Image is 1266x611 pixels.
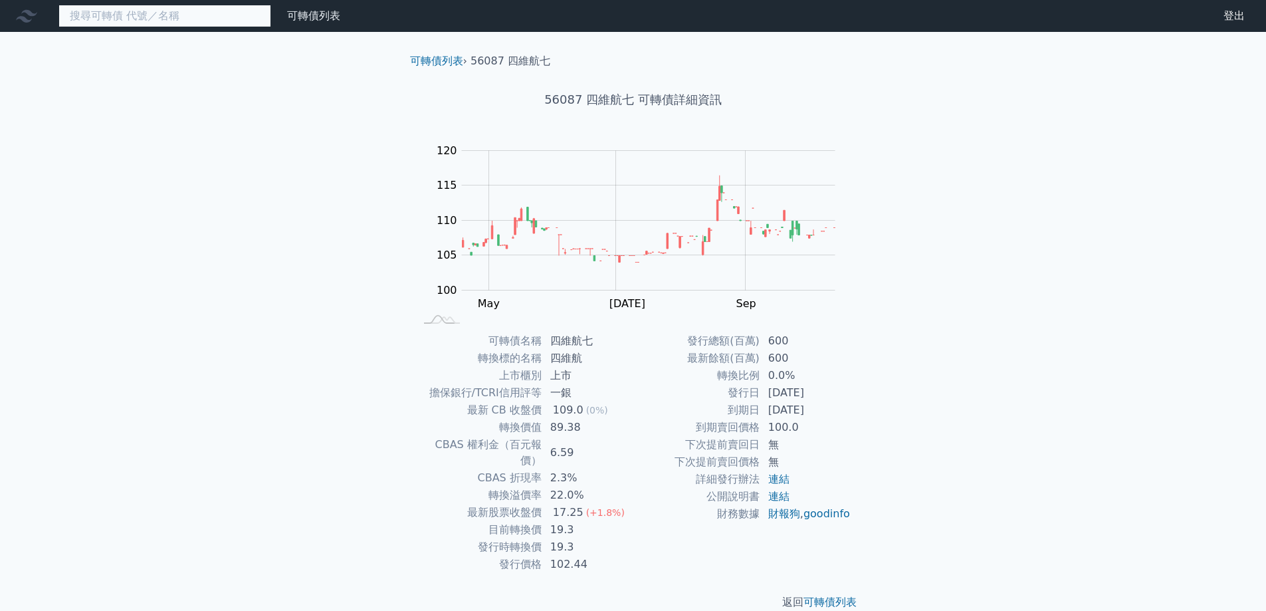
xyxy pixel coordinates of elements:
[478,297,500,310] tspan: May
[542,384,633,402] td: 一銀
[415,419,542,436] td: 轉換價值
[399,90,867,109] h1: 56087 四維航七 可轉債詳細資訊
[586,405,608,416] span: (0%)
[287,9,340,22] a: 可轉債列表
[415,487,542,504] td: 轉換溢價率
[633,436,760,453] td: 下次提前賣回日
[415,556,542,573] td: 發行價格
[633,384,760,402] td: 發行日
[760,332,851,350] td: 600
[415,332,542,350] td: 可轉債名稱
[768,507,800,520] a: 財報狗
[760,402,851,419] td: [DATE]
[633,471,760,488] td: 詳細發行辦法
[760,505,851,523] td: ,
[586,507,625,518] span: (+1.8%)
[803,507,850,520] a: goodinfo
[760,436,851,453] td: 無
[633,453,760,471] td: 下次提前賣回價格
[633,350,760,367] td: 最新餘額(百萬)
[633,419,760,436] td: 到期賣回價格
[437,179,457,191] tspan: 115
[768,473,790,485] a: 連結
[736,297,756,310] tspan: Sep
[550,402,586,418] div: 109.0
[399,594,867,610] p: 返回
[760,453,851,471] td: 無
[633,402,760,419] td: 到期日
[1213,5,1255,27] a: 登出
[609,297,645,310] tspan: [DATE]
[437,144,457,157] tspan: 120
[437,249,457,261] tspan: 105
[760,350,851,367] td: 600
[437,214,457,227] tspan: 110
[542,539,633,556] td: 19.3
[437,284,457,297] tspan: 100
[550,505,586,521] div: 17.25
[410,53,467,69] li: ›
[415,402,542,419] td: 最新 CB 收盤價
[542,556,633,573] td: 102.44
[542,332,633,350] td: 四維航七
[415,521,542,539] td: 目前轉換價
[542,487,633,504] td: 22.0%
[633,332,760,350] td: 發行總額(百萬)
[542,350,633,367] td: 四維航
[760,384,851,402] td: [DATE]
[415,384,542,402] td: 擔保銀行/TCRI信用評等
[768,490,790,503] a: 連結
[633,367,760,384] td: 轉換比例
[542,367,633,384] td: 上市
[415,504,542,521] td: 最新股票收盤價
[633,488,760,505] td: 公開說明書
[471,53,550,69] li: 56087 四維航七
[542,469,633,487] td: 2.3%
[760,419,851,436] td: 100.0
[415,469,542,487] td: CBAS 折現率
[410,55,463,67] a: 可轉債列表
[542,436,633,469] td: 6.59
[430,144,855,310] g: Chart
[542,521,633,539] td: 19.3
[542,419,633,436] td: 89.38
[415,436,542,469] td: CBAS 權利金（百元報價）
[415,367,542,384] td: 上市櫃別
[415,350,542,367] td: 轉換標的名稱
[760,367,851,384] td: 0.0%
[415,539,542,556] td: 發行時轉換價
[633,505,760,523] td: 財務數據
[803,596,857,608] a: 可轉債列表
[58,5,271,27] input: 搜尋可轉債 代號／名稱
